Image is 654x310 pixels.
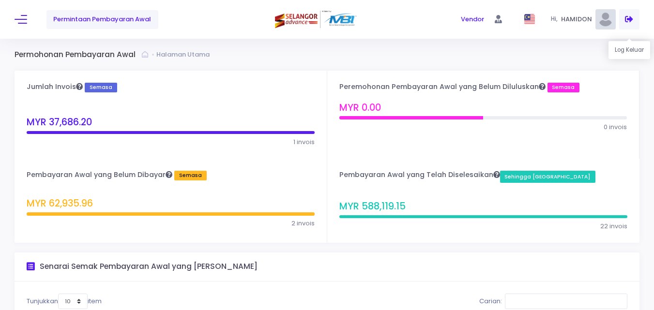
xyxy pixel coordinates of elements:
[27,183,207,209] h4: MYR 62,935.96
[40,262,258,271] h3: Senarai Semak Pembayaran Awal yang [PERSON_NAME]
[608,41,650,59] div: Log Keluar
[293,137,315,147] span: 1 invois
[561,15,595,24] span: HAMIDON
[604,122,627,132] span: 0 invois
[27,83,117,92] h4: Jumlah Invois
[595,9,616,30] img: Pic
[27,95,117,128] h4: MYR 37,686.20
[505,294,627,309] input: Carian:
[174,171,207,180] span: Semasa
[339,83,580,92] h4: Peremohonan Pembayaran Awal yang Belum Diluluskan
[551,15,561,24] span: Hi,
[548,83,580,92] span: Semasa
[500,171,596,183] span: Sehingga [GEOGRAPHIC_DATA]
[27,294,102,309] label: Tunjukkan item
[58,294,88,309] select: Tunjukkanitem
[461,15,484,24] span: Vendor
[600,221,627,231] span: 22 invois
[53,15,151,24] span: Permintaan Pembayaran Awal
[291,219,315,228] span: 2 invois
[479,294,627,309] label: Carian:
[339,186,596,212] h4: MYR 588,119.15
[15,50,142,59] h3: Permohonan Pembayaran Awal
[85,83,117,92] span: Semasa
[275,11,358,28] img: Logo
[339,171,596,183] h4: Pembayaran Awal yang Telah Diselesaikan
[27,171,207,180] h4: Pembayaran Awal yang Belum Dibayar
[339,102,580,113] h4: MYR 0.00
[156,50,212,59] a: Halaman Utama
[46,10,158,29] a: Permintaan Pembayaran Awal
